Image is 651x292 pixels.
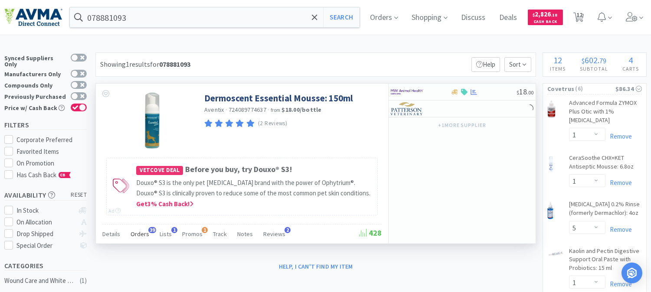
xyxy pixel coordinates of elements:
div: Special Order [17,240,75,251]
span: Notes [237,230,253,238]
span: 602 [585,55,598,65]
img: e4e33dab9f054f5782a47901c742baa9_102.png [4,8,62,26]
span: 2,826 [533,10,558,18]
span: Vetcove Deal [136,166,183,175]
strong: 078881093 [159,60,190,68]
span: Track [213,230,227,238]
a: [MEDICAL_DATA] 0.2% Rinse (formerly Dermachlor): 4oz [569,200,642,221]
span: . 00 [527,89,533,96]
span: 79 [600,56,607,65]
div: Open Intercom Messenger [622,263,642,283]
a: Remove [605,178,632,187]
h5: Filters [4,120,87,130]
a: Advanced Formula ZYMOX Plus Otic with 1% [MEDICAL_DATA] [569,99,642,128]
span: Covetrus [547,84,574,94]
a: Kaolin and Pectin Digestive Support Oral Paste with Probiotics: 15 ml [569,247,642,276]
a: Aventix [204,106,224,114]
img: fdce88c4f6db4860ac35304339aa06a3_418479.png [547,156,555,173]
div: Price w/ Cash Back [4,104,66,111]
a: Remove [605,132,632,140]
span: $ [582,56,585,65]
span: Orders [131,230,149,238]
span: Details [102,230,120,238]
p: Douxo® S3 is the only pet [MEDICAL_DATA] brand with the power of Ophytrium®. Douxo® S3 is clinica... [136,178,373,198]
div: ( 1 ) [80,276,87,286]
h4: Carts [615,65,646,73]
span: $ [517,89,519,96]
span: · [268,106,269,114]
div: Synced Suppliers Only [4,54,66,67]
span: Cash Back [533,19,558,25]
div: On Promotion [17,158,87,169]
div: . [573,56,615,65]
span: 39 [148,227,156,233]
a: $2,826.18Cash Back [528,6,563,29]
span: 12 [554,55,563,65]
div: In Stock [17,205,75,216]
img: 2142abddd5b24bde87a97e01da9e6274_370966.png [547,202,553,219]
a: Discuss [458,14,489,22]
a: Remove [605,280,632,288]
img: f5e969b455434c6296c6d81ef179fa71_3.png [391,102,423,115]
div: Wound Care and White Goods [4,276,75,286]
h5: Categories [4,261,87,271]
div: Corporate Preferred [17,135,87,145]
span: $ [533,12,535,18]
img: f6b2451649754179b5b4e0c70c3f7cb0_2.png [391,85,423,98]
button: Help, I can't find my item [274,259,358,274]
span: 724089774637 [229,106,266,114]
img: fc3af94c9ee247c098611ad2b06a06c0_189081.jpeg [124,92,180,149]
button: Search [323,7,359,27]
span: Lists [160,230,172,238]
span: Has Cash Back [17,171,71,179]
span: Reviews [263,230,285,238]
span: . 18 [551,12,558,18]
span: ( 6 ) [574,84,615,93]
span: from [271,107,280,113]
span: 1 [171,227,177,233]
a: Remove [605,225,632,234]
a: 12 [570,15,588,23]
div: Drop Shipped [17,229,75,239]
div: Compounds Only [4,81,66,88]
span: 2 [285,227,291,233]
span: 18 [517,87,533,97]
span: · [226,106,227,114]
p: Help [471,57,500,72]
h5: Availability [4,190,87,200]
div: $86.34 [615,84,642,94]
span: CB [59,172,68,178]
div: On Allocation [17,217,75,227]
img: 178ba1d8cd1843d3920f32823816c1bf_34505.png [547,101,556,118]
a: Dermoscent Essential Mousse: 150ml [204,92,353,104]
span: Promos [182,230,203,238]
div: Favorited Items [17,146,87,157]
span: 428 [359,228,382,238]
img: 17c5e4233469499b96b99d4109e5e363_778502.png [547,249,565,258]
h4: Items [543,65,573,73]
h4: Before you buy, try Douxo® S3! [136,163,373,176]
a: Deals [496,14,521,22]
span: reset [71,191,87,200]
div: Showing 1 results [100,59,190,70]
button: +1more supplier [434,119,491,131]
input: Search by item, sku, manufacturer, ingredient, size... [70,7,360,27]
span: 1 [202,227,208,233]
div: Manufacturers Only [4,70,66,77]
a: CeraSoothe CHX+KET Antiseptic Mousse: 6.8oz [569,154,642,174]
span: Get 3 % Cash Back! [136,200,193,208]
span: Sort [504,57,531,72]
h4: Subtotal [573,65,615,73]
strong: $18.00 / bottle [282,106,322,114]
div: Previously Purchased [4,92,66,100]
span: 4 [629,55,633,65]
span: for [150,60,190,68]
div: Ad [108,207,121,215]
p: (2 Reviews) [258,119,288,128]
